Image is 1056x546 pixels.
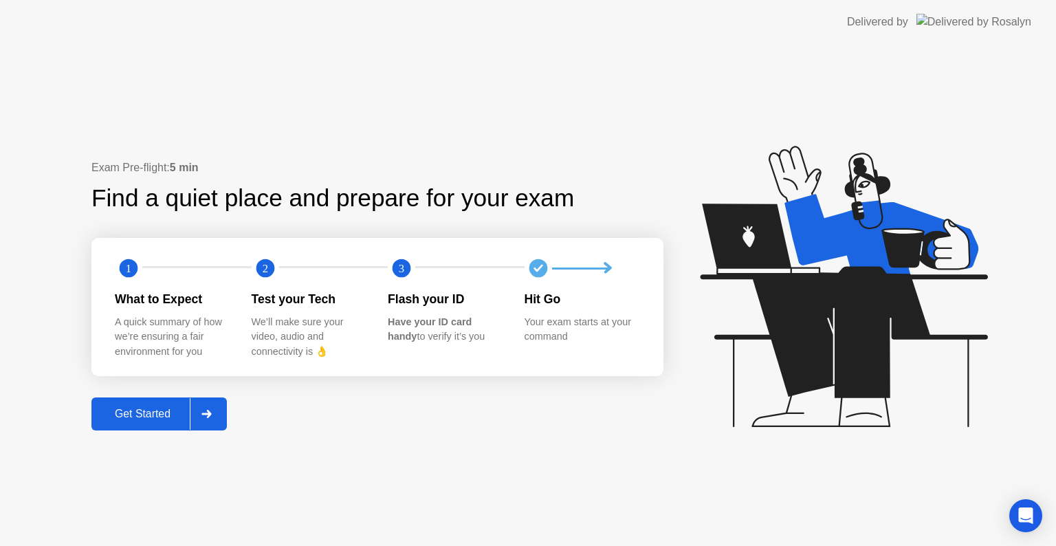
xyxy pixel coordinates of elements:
div: Find a quiet place and prepare for your exam [91,180,576,217]
text: 2 [262,262,267,275]
div: A quick summary of how we’re ensuring a fair environment for you [115,315,230,360]
b: 5 min [170,162,199,173]
img: Delivered by Rosalyn [916,14,1031,30]
div: Hit Go [525,290,639,308]
div: Flash your ID [388,290,503,308]
div: Your exam starts at your command [525,315,639,345]
text: 3 [399,262,404,275]
div: Open Intercom Messenger [1009,499,1042,532]
div: to verify it’s you [388,315,503,345]
div: Get Started [96,408,190,420]
b: Have your ID card handy [388,316,472,342]
div: Delivered by [847,14,908,30]
button: Get Started [91,397,227,430]
div: Test your Tech [252,290,366,308]
text: 1 [126,262,131,275]
div: Exam Pre-flight: [91,160,663,176]
div: What to Expect [115,290,230,308]
div: We’ll make sure your video, audio and connectivity is 👌 [252,315,366,360]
